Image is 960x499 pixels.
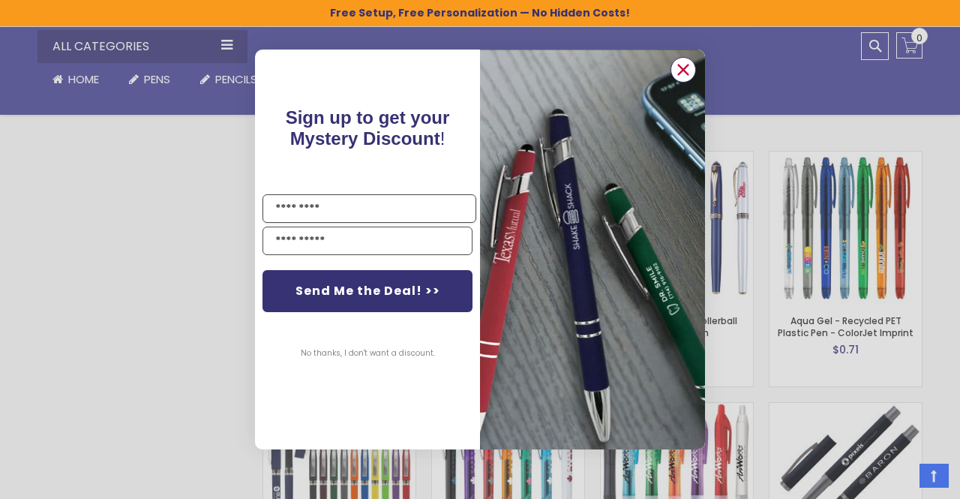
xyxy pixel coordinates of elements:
span: ! [286,107,450,149]
button: No thanks, I don't want a discount. [293,335,442,372]
span: Sign up to get your Mystery Discount [286,107,450,149]
img: pop-up-image [480,50,705,449]
button: Send Me the Deal! >> [262,270,472,312]
button: Close dialog [670,57,696,83]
